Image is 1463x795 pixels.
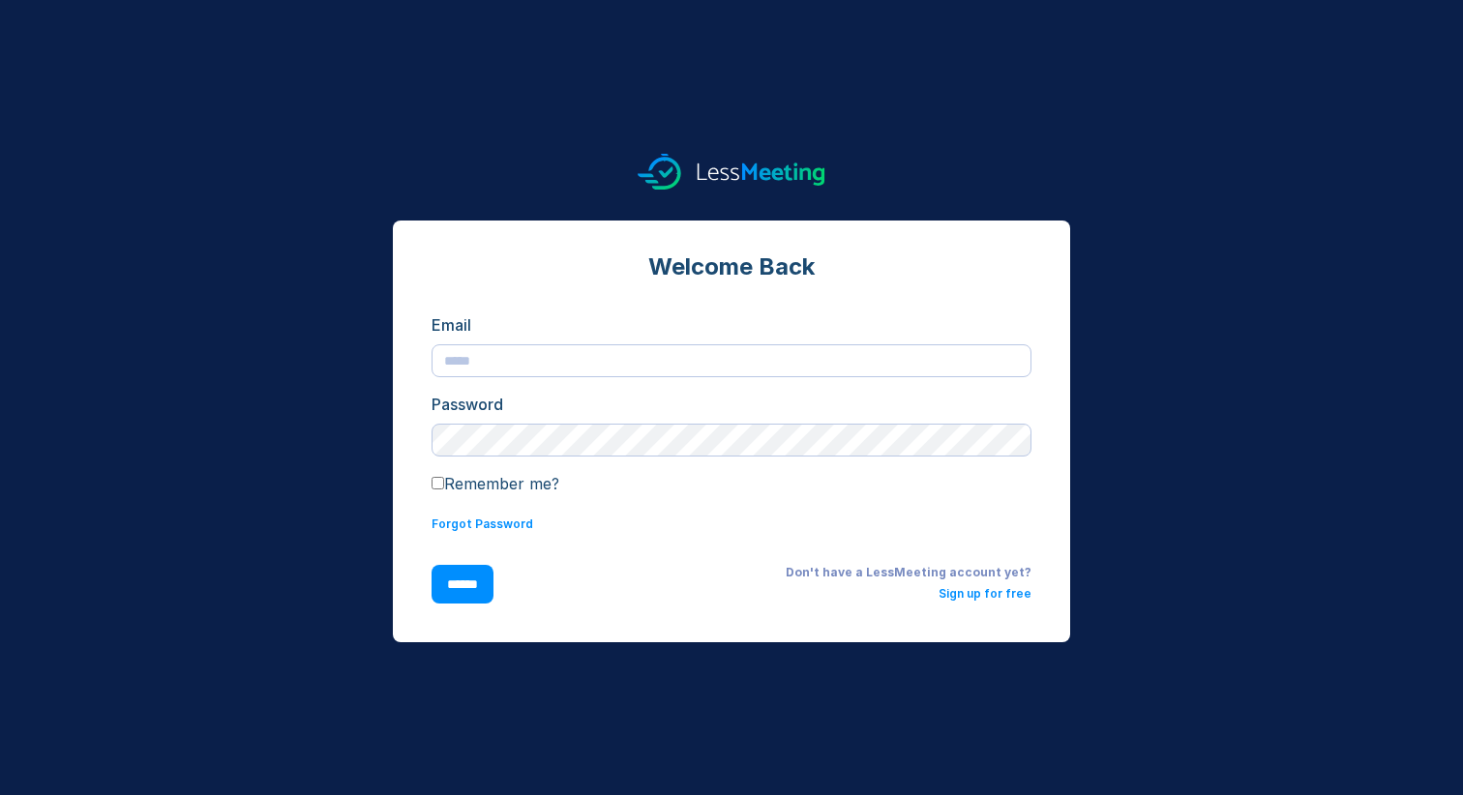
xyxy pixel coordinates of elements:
[432,313,1031,337] div: Email
[939,586,1031,601] a: Sign up for free
[432,474,559,493] label: Remember me?
[432,516,533,531] a: Forgot Password
[432,251,1031,282] div: Welcome Back
[524,565,1031,580] div: Don't have a LessMeeting account yet?
[432,477,444,489] input: Remember me?
[432,393,1031,416] div: Password
[638,154,825,190] img: logo.svg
